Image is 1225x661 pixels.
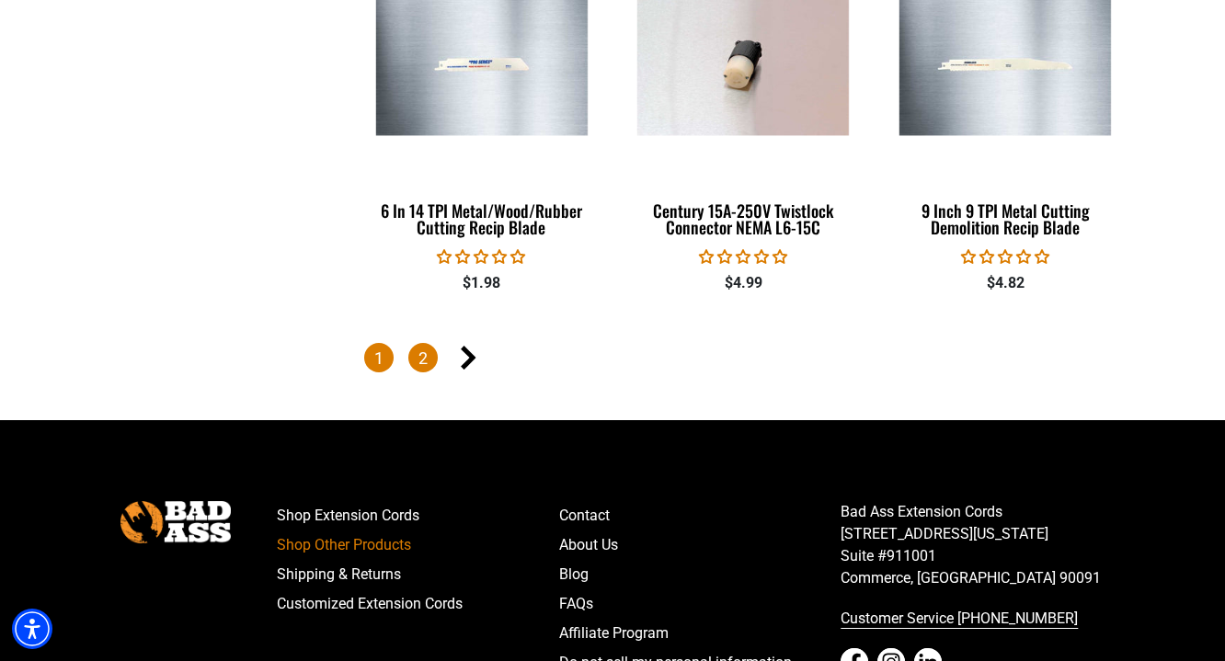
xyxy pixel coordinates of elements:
a: call 833-674-1699 [841,604,1123,633]
div: Accessibility Menu [12,609,52,649]
div: $1.98 [364,272,599,294]
img: Bad Ass Extension Cords [120,501,231,542]
a: Blog [559,560,841,589]
span: 0.00 stars [437,248,525,266]
a: About Us [559,530,841,560]
a: Shipping & Returns [277,560,559,589]
span: 0.00 stars [961,248,1049,266]
a: Next page [452,343,482,372]
div: 6 In 14 TPI Metal/Wood/Rubber Cutting Recip Blade [364,202,599,235]
p: Bad Ass Extension Cords [STREET_ADDRESS][US_STATE] Suite #911001 Commerce, [GEOGRAPHIC_DATA] 90091 [841,501,1123,589]
a: Page 2 [408,343,438,372]
a: Shop Extension Cords [277,501,559,530]
div: 9 Inch 9 TPI Metal Cutting Demolition Recip Blade [888,202,1123,235]
a: Shop Other Products [277,530,559,560]
div: $4.99 [626,272,861,294]
a: Affiliate Program [559,619,841,648]
nav: Pagination [364,343,1123,376]
span: 0.00 stars [699,248,787,266]
a: FAQs [559,589,841,619]
div: $4.82 [888,272,1123,294]
a: Contact [559,501,841,530]
a: Customized Extension Cords [277,589,559,619]
div: Century 15A-250V Twistlock Connector NEMA L6-15C [626,202,861,235]
span: Page 1 [364,343,394,372]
